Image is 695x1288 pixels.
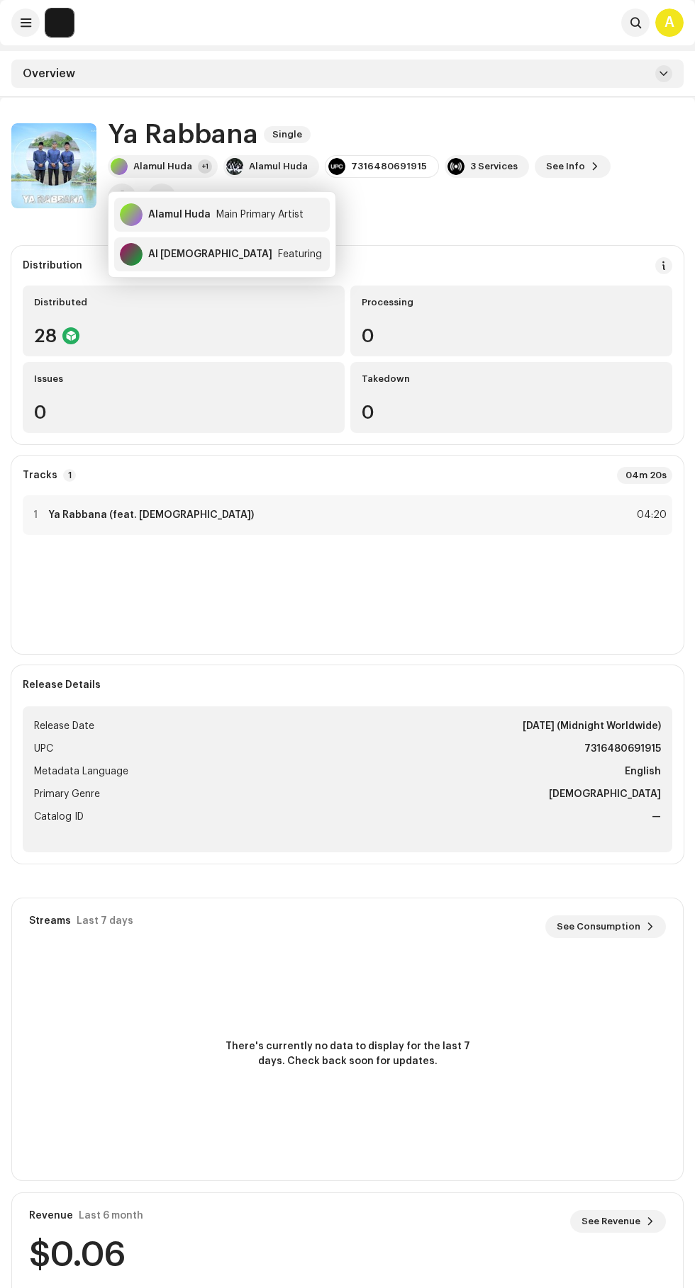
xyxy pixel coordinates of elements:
h1: Ya Rabbana [108,120,258,149]
span: Metadata Language [34,763,128,780]
div: 3 Services [470,161,518,172]
span: Catalog ID [34,808,84,825]
div: 7316480691915 [351,161,427,172]
div: Issues [34,373,333,385]
div: Featuring [278,249,322,260]
span: There's currently no data to display for the last 7 days. Check back soon for updates. [220,1039,475,1069]
div: Main Primary Artist [216,209,304,220]
span: Release Date [34,718,94,735]
img: dc87d2e2-2a57-4437-aa31-9160a646ca58 [226,158,243,175]
div: 04m 20s [617,467,672,484]
strong: Ya Rabbana (feat. [DEMOGRAPHIC_DATA]) [48,509,254,521]
div: Streams [29,915,71,927]
span: Primary Genre [34,786,100,803]
span: Overview [23,68,75,79]
button: See Consumption [545,915,666,938]
div: Alamul Huda [249,161,308,172]
strong: English [625,763,661,780]
div: Al [DEMOGRAPHIC_DATA] [148,249,272,260]
div: Distribution [23,260,82,271]
div: Alamul Huda [133,161,192,172]
strong: — [652,808,661,825]
strong: [DEMOGRAPHIC_DATA] [549,786,661,803]
div: Alamul Huda [148,209,211,220]
span: See Consumption [557,913,640,941]
button: See Revenue [570,1210,666,1233]
strong: [DATE] (Midnight Worldwide) [523,718,661,735]
p-badge: 1 [63,469,76,482]
strong: 7316480691915 [584,740,661,757]
img: de0d2825-999c-4937-b35a-9adca56ee094 [45,9,74,37]
span: See Info [546,152,585,181]
strong: Tracks [23,470,57,481]
div: +1 [198,159,212,174]
span: Single [264,126,311,143]
button: See Info [535,155,611,178]
div: Takedown [362,373,661,385]
div: Revenue [29,1210,73,1221]
strong: Release Details [23,679,101,691]
div: Processing [362,297,661,308]
div: 04:20 [635,507,667,524]
div: Distributed [34,297,333,308]
img: cfae18ca-8608-4ac6-902b-b6fbf64dff93 [11,123,96,208]
div: A [655,9,684,37]
div: Last 7 days [77,915,133,927]
div: Last 6 month [79,1210,143,1221]
span: See Revenue [582,1207,640,1236]
span: UPC [34,740,53,757]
